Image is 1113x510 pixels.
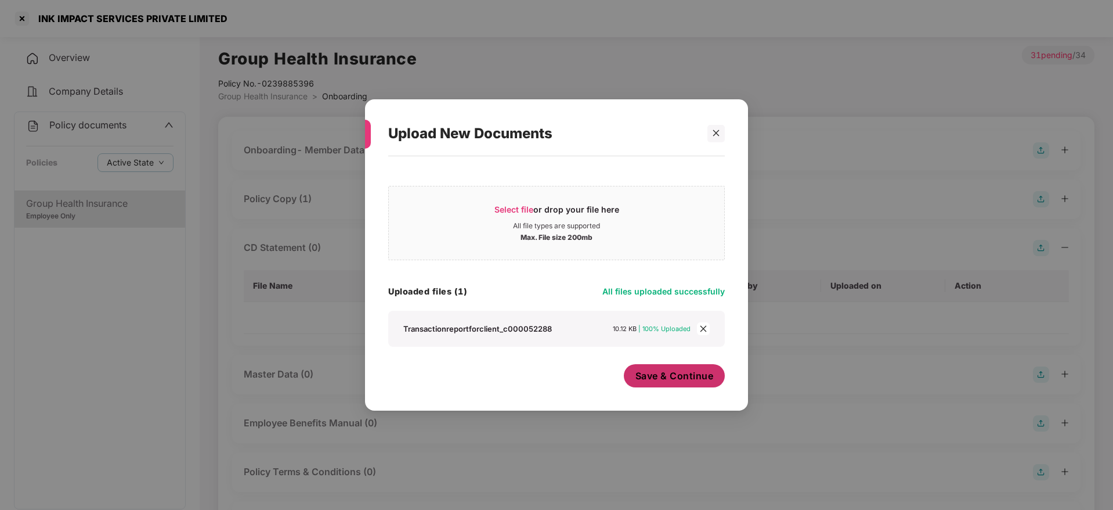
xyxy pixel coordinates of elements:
[494,204,619,221] div: or drop your file here
[624,364,725,387] button: Save & Continue
[513,221,600,231] div: All file types are supported
[712,129,720,137] span: close
[602,286,725,296] span: All files uploaded successfully
[697,322,710,335] span: close
[403,324,552,334] div: Transactionreportforclient_c000052288
[389,195,724,251] span: Select fileor drop your file hereAll file types are supportedMax. File size 200mb
[388,286,467,297] h4: Uploaded files (1)
[388,111,697,156] div: Upload New Documents
[613,325,637,333] span: 10.12 KB
[494,204,533,214] span: Select file
[635,369,714,382] span: Save & Continue
[638,325,691,333] span: | 100% Uploaded
[521,231,592,242] div: Max. File size 200mb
